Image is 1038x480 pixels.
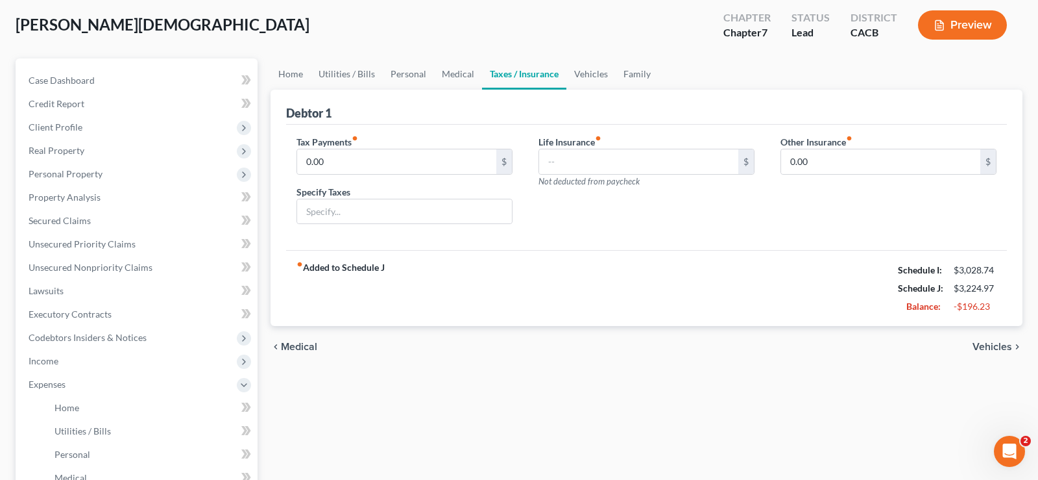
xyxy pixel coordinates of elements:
[16,15,309,34] span: [PERSON_NAME][DEMOGRAPHIC_DATA]
[29,215,91,226] span: Secured Claims
[29,75,95,86] span: Case Dashboard
[972,342,1022,352] button: Vehicles chevron_right
[791,10,830,25] div: Status
[723,10,771,25] div: Chapter
[296,261,385,316] strong: Added to Schedule J
[906,301,941,312] strong: Balance:
[918,10,1007,40] button: Preview
[29,98,84,109] span: Credit Report
[383,58,434,90] a: Personal
[54,402,79,413] span: Home
[18,233,258,256] a: Unsecured Priority Claims
[352,135,358,142] i: fiber_manual_record
[898,264,942,275] strong: Schedule I:
[616,58,658,90] a: Family
[29,379,66,390] span: Expenses
[846,135,852,142] i: fiber_manual_record
[18,186,258,209] a: Property Analysis
[29,168,103,179] span: Personal Property
[29,355,58,366] span: Income
[980,149,996,174] div: $
[1012,342,1022,352] i: chevron_right
[1020,436,1031,446] span: 2
[482,58,566,90] a: Taxes / Insurance
[29,332,147,343] span: Codebtors Insiders & Notices
[851,25,897,40] div: CACB
[296,135,358,149] label: Tax Payments
[898,283,943,294] strong: Schedule J:
[296,185,350,199] label: Specify Taxes
[271,58,311,90] a: Home
[762,26,767,38] span: 7
[29,238,136,249] span: Unsecured Priority Claims
[297,149,496,174] input: --
[18,69,258,92] a: Case Dashboard
[29,285,64,296] span: Lawsuits
[566,58,616,90] a: Vehicles
[296,261,303,268] i: fiber_manual_record
[496,149,512,174] div: $
[539,149,738,174] input: --
[29,145,84,156] span: Real Property
[29,192,101,203] span: Property Analysis
[44,420,258,443] a: Utilities / Bills
[434,58,482,90] a: Medical
[29,309,112,320] span: Executory Contracts
[595,135,601,142] i: fiber_manual_record
[972,342,1012,352] span: Vehicles
[281,342,317,352] span: Medical
[54,449,90,460] span: Personal
[851,10,897,25] div: District
[311,58,383,90] a: Utilities / Bills
[954,300,996,313] div: -$196.23
[781,149,980,174] input: --
[780,135,852,149] label: Other Insurance
[18,279,258,303] a: Lawsuits
[297,199,512,224] input: Specify...
[538,176,640,186] span: Not deducted from paycheck
[29,262,152,273] span: Unsecured Nonpriority Claims
[44,396,258,420] a: Home
[18,256,258,279] a: Unsecured Nonpriority Claims
[791,25,830,40] div: Lead
[54,425,111,436] span: Utilities / Bills
[18,209,258,233] a: Secured Claims
[738,149,754,174] div: $
[994,436,1025,467] iframe: Intercom live chat
[286,105,332,121] div: Debtor 1
[18,303,258,326] a: Executory Contracts
[44,443,258,466] a: Personal
[271,342,317,352] button: chevron_left Medical
[538,135,601,149] label: Life Insurance
[954,282,996,295] div: $3,224.97
[18,92,258,116] a: Credit Report
[271,342,281,352] i: chevron_left
[29,121,82,133] span: Client Profile
[954,264,996,277] div: $3,028.74
[723,25,771,40] div: Chapter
